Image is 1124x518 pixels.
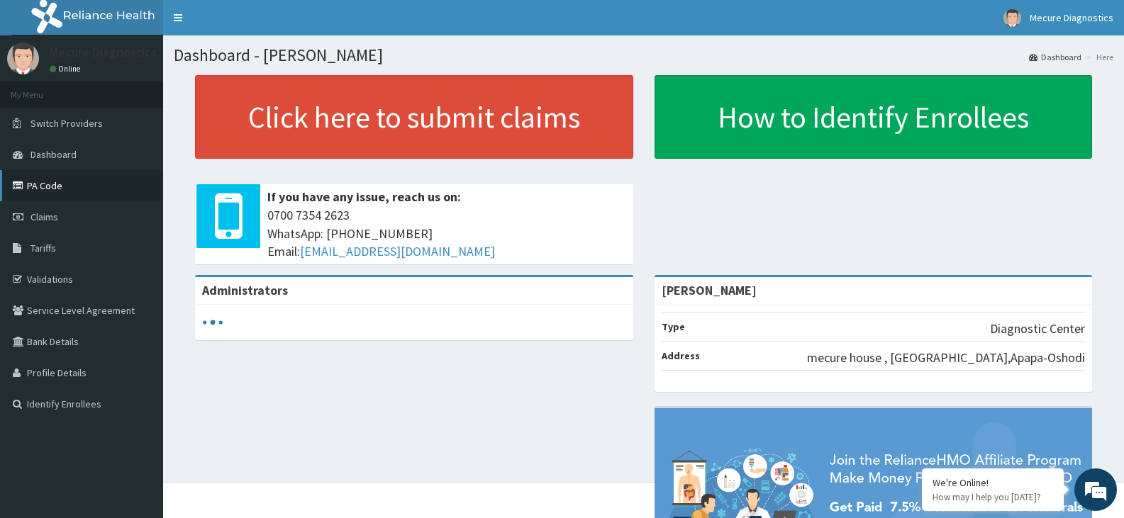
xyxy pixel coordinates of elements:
b: Address [662,349,700,362]
b: If you have any issue, reach us on: [267,188,461,205]
span: Tariffs [30,242,56,254]
strong: [PERSON_NAME] [662,282,757,298]
p: mecure house , [GEOGRAPHIC_DATA],Apapa-Oshodi [807,349,1085,367]
span: Claims [30,210,58,223]
p: Mecure Diagnostics [50,46,157,59]
a: Click here to submit claims [195,75,633,159]
a: Online [50,64,84,74]
img: User Image [1003,9,1021,27]
span: Dashboard [30,148,77,161]
span: Mecure Diagnostics [1030,11,1113,24]
li: Here [1083,51,1113,63]
p: Diagnostic Center [990,320,1085,338]
a: [EMAIL_ADDRESS][DOMAIN_NAME] [300,243,495,259]
a: Dashboard [1029,51,1081,63]
svg: audio-loading [202,312,223,333]
div: We're Online! [933,476,1053,489]
b: Administrators [202,282,288,298]
a: How to Identify Enrollees [655,75,1093,159]
span: Switch Providers [30,117,103,130]
p: How may I help you today? [933,491,1053,503]
b: Type [662,320,685,333]
span: 0700 7354 2623 WhatsApp: [PHONE_NUMBER] Email: [267,206,626,261]
h1: Dashboard - [PERSON_NAME] [174,46,1113,64]
img: User Image [7,43,39,74]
